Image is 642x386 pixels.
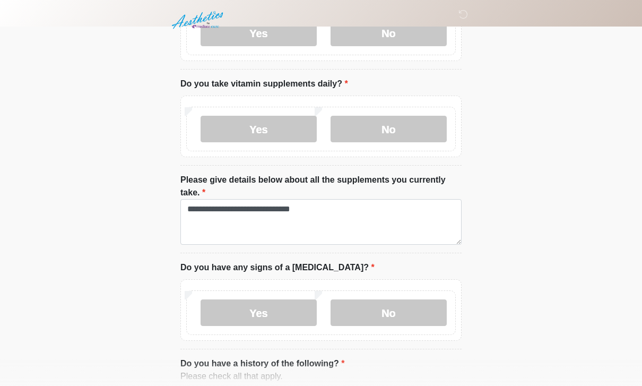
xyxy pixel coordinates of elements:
[180,357,344,370] label: Do you have a history of the following?
[180,174,462,199] label: Please give details below about all the supplements you currently take.
[180,370,462,383] div: Please check all that apply.
[170,8,228,32] img: Aesthetics by Emediate Cure Logo
[180,261,375,274] label: Do you have any signs of a [MEDICAL_DATA]?
[201,116,317,142] label: Yes
[180,78,348,90] label: Do you take vitamin supplements daily?
[201,299,317,326] label: Yes
[331,299,447,326] label: No
[331,116,447,142] label: No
